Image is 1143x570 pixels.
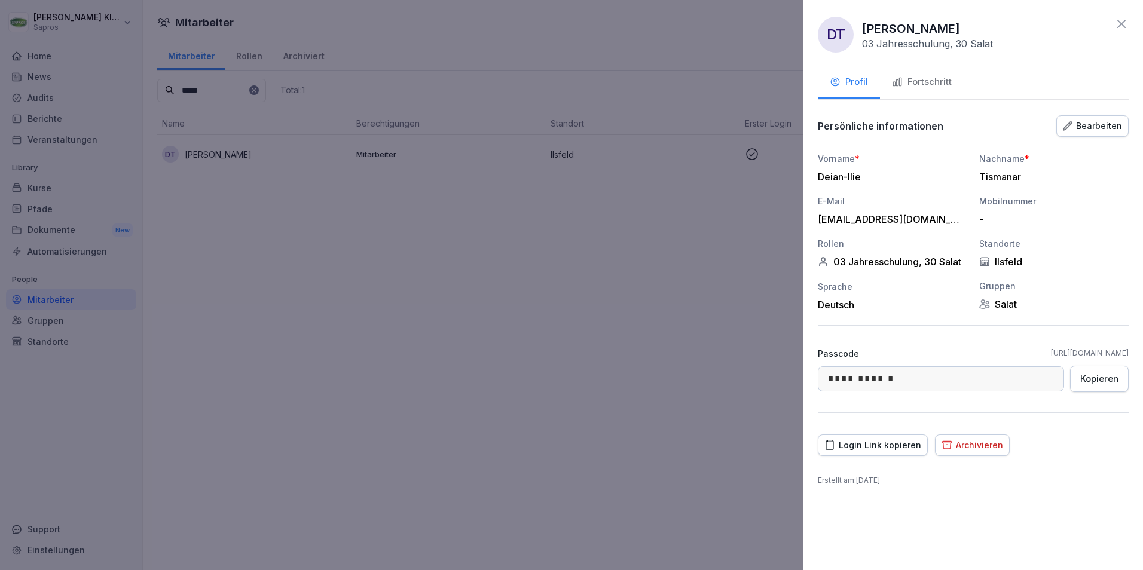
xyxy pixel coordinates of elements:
div: Profil [830,75,868,89]
div: Deian-Ilie [818,171,961,183]
div: [EMAIL_ADDRESS][DOMAIN_NAME] [818,213,961,225]
p: Erstellt am : [DATE] [818,475,1129,486]
button: Kopieren [1070,366,1129,392]
div: Ilsfeld [979,256,1129,268]
button: Login Link kopieren [818,434,928,456]
button: Fortschritt [880,67,964,99]
div: Mobilnummer [979,195,1129,207]
button: Profil [818,67,880,99]
div: Fortschritt [892,75,952,89]
div: Standorte [979,237,1129,250]
div: Gruppen [979,280,1129,292]
div: Rollen [818,237,967,250]
p: [PERSON_NAME] [862,20,960,38]
p: Persönliche informationen [818,120,943,132]
button: Archivieren [935,434,1010,456]
div: 03 Jahresschulung, 30 Salat [818,256,967,268]
div: Sprache [818,280,967,293]
div: Deutsch [818,299,967,311]
div: Archivieren [942,439,1003,452]
div: DT [818,17,854,53]
div: Vorname [818,152,967,165]
div: Login Link kopieren [824,439,921,452]
a: [URL][DOMAIN_NAME] [1051,348,1129,358]
p: 03 Jahresschulung, 30 Salat [862,38,993,50]
div: E-Mail [818,195,967,207]
button: Bearbeiten [1056,115,1129,137]
div: Salat [979,298,1129,310]
div: Kopieren [1080,372,1118,385]
div: Tismanar [979,171,1123,183]
p: Passcode [818,347,859,360]
div: - [979,213,1123,225]
div: Nachname [979,152,1129,165]
div: Bearbeiten [1063,119,1122,133]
